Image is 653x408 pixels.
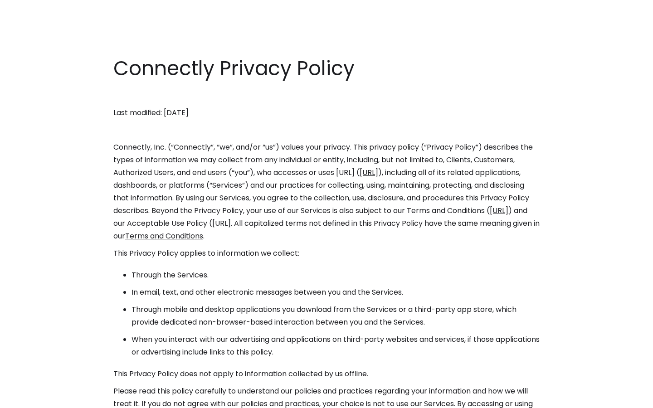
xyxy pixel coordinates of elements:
[132,269,540,282] li: Through the Services.
[9,391,54,405] aside: Language selected: English
[490,205,508,216] a: [URL]
[113,368,540,380] p: This Privacy Policy does not apply to information collected by us offline.
[113,247,540,260] p: This Privacy Policy applies to information we collect:
[125,231,203,241] a: Terms and Conditions
[132,333,540,359] li: When you interact with our advertising and applications on third-party websites and services, if ...
[113,89,540,102] p: ‍
[113,124,540,136] p: ‍
[113,107,540,119] p: Last modified: [DATE]
[113,141,540,243] p: Connectly, Inc. (“Connectly”, “we”, and/or “us”) values your privacy. This privacy policy (“Priva...
[132,286,540,299] li: In email, text, and other electronic messages between you and the Services.
[113,54,540,83] h1: Connectly Privacy Policy
[132,303,540,329] li: Through mobile and desktop applications you download from the Services or a third-party app store...
[18,392,54,405] ul: Language list
[360,167,378,178] a: [URL]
